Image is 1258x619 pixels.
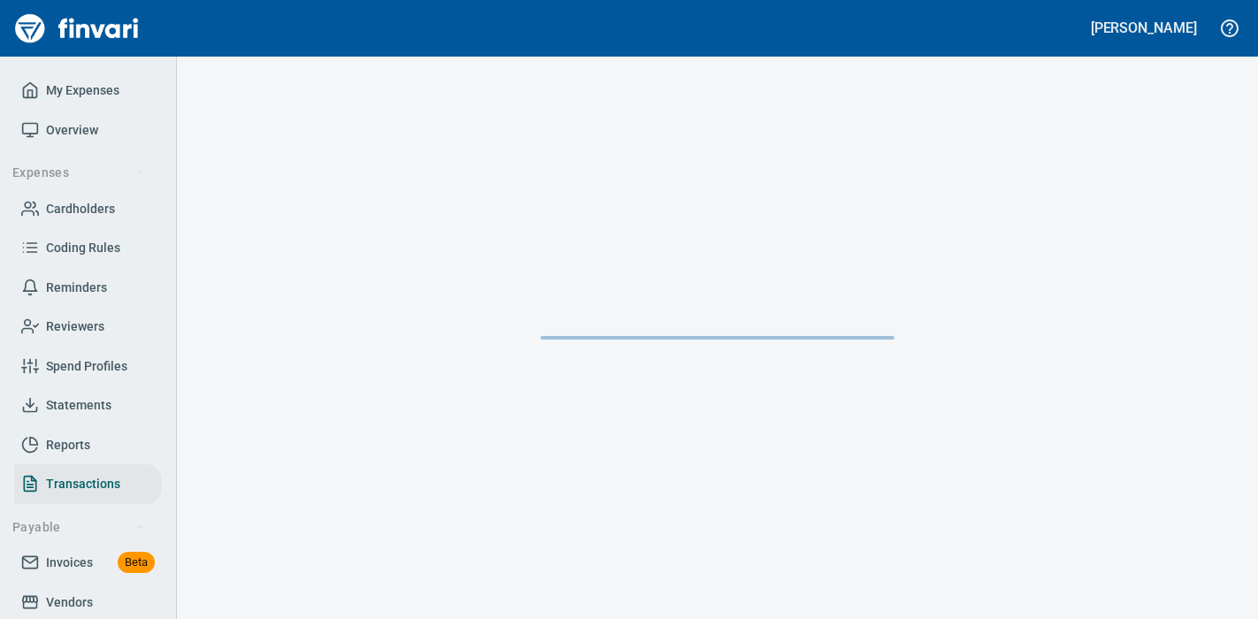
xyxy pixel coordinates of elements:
a: Overview [14,111,162,150]
span: Reminders [46,277,107,299]
span: Invoices [46,552,93,574]
a: Reports [14,425,162,465]
span: Spend Profiles [46,355,127,378]
a: Coding Rules [14,228,162,268]
img: Finvari [11,7,143,50]
span: Vendors [46,592,93,614]
button: Payable [5,511,153,544]
a: My Expenses [14,71,162,111]
a: Reminders [14,268,162,308]
span: Reviewers [46,316,104,338]
a: Spend Profiles [14,347,162,386]
span: Cardholders [46,198,115,220]
span: Beta [118,553,155,573]
span: Expenses [12,162,146,184]
span: Transactions [46,473,120,495]
span: My Expenses [46,80,119,102]
span: Coding Rules [46,237,120,259]
button: Expenses [5,157,153,189]
h5: [PERSON_NAME] [1091,19,1197,37]
span: Payable [12,516,146,539]
span: Statements [46,394,111,416]
span: Reports [46,434,90,456]
button: [PERSON_NAME] [1086,14,1201,42]
span: Overview [46,119,98,141]
a: Reviewers [14,307,162,347]
a: Statements [14,386,162,425]
a: InvoicesBeta [14,543,162,583]
a: Transactions [14,464,162,504]
a: Cardholders [14,189,162,229]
